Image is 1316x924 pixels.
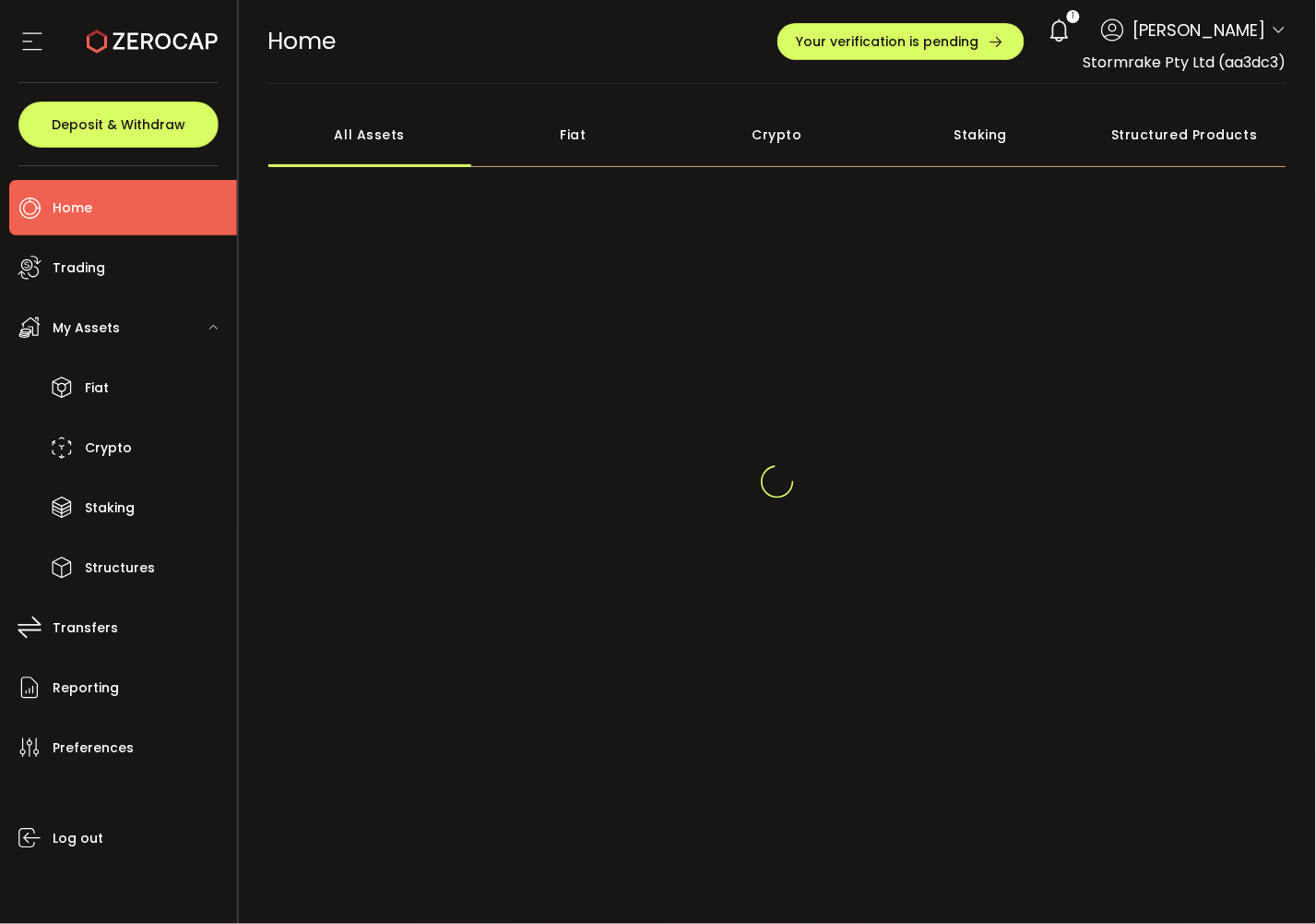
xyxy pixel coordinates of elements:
div: All Assets [268,102,472,167]
span: Staking [85,495,135,522]
span: Deposit & Withdraw [52,118,185,131]
div: Fiat [471,102,675,167]
span: Home [268,25,337,57]
span: [PERSON_NAME] [1133,18,1266,42]
span: My Assets [53,315,120,342]
button: Deposit & Withdraw [18,102,219,148]
span: 1 [1072,10,1074,23]
button: Your verification is pending [777,23,1025,60]
span: Home [53,195,92,222]
span: Preferences [53,735,134,762]
div: Crypto [675,102,879,167]
span: Stormrake Pty Ltd (aa3dc3) [1084,52,1286,73]
span: Transfers [53,615,118,642]
span: Fiat [85,375,109,402]
div: Staking [879,102,1083,167]
span: Log out [53,825,103,852]
span: Your verification is pending [797,35,979,48]
span: Reporting [53,675,119,702]
span: Trading [53,255,105,282]
div: Structured Products [1083,102,1286,167]
span: Crypto [85,435,132,462]
span: Structures [85,555,155,582]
